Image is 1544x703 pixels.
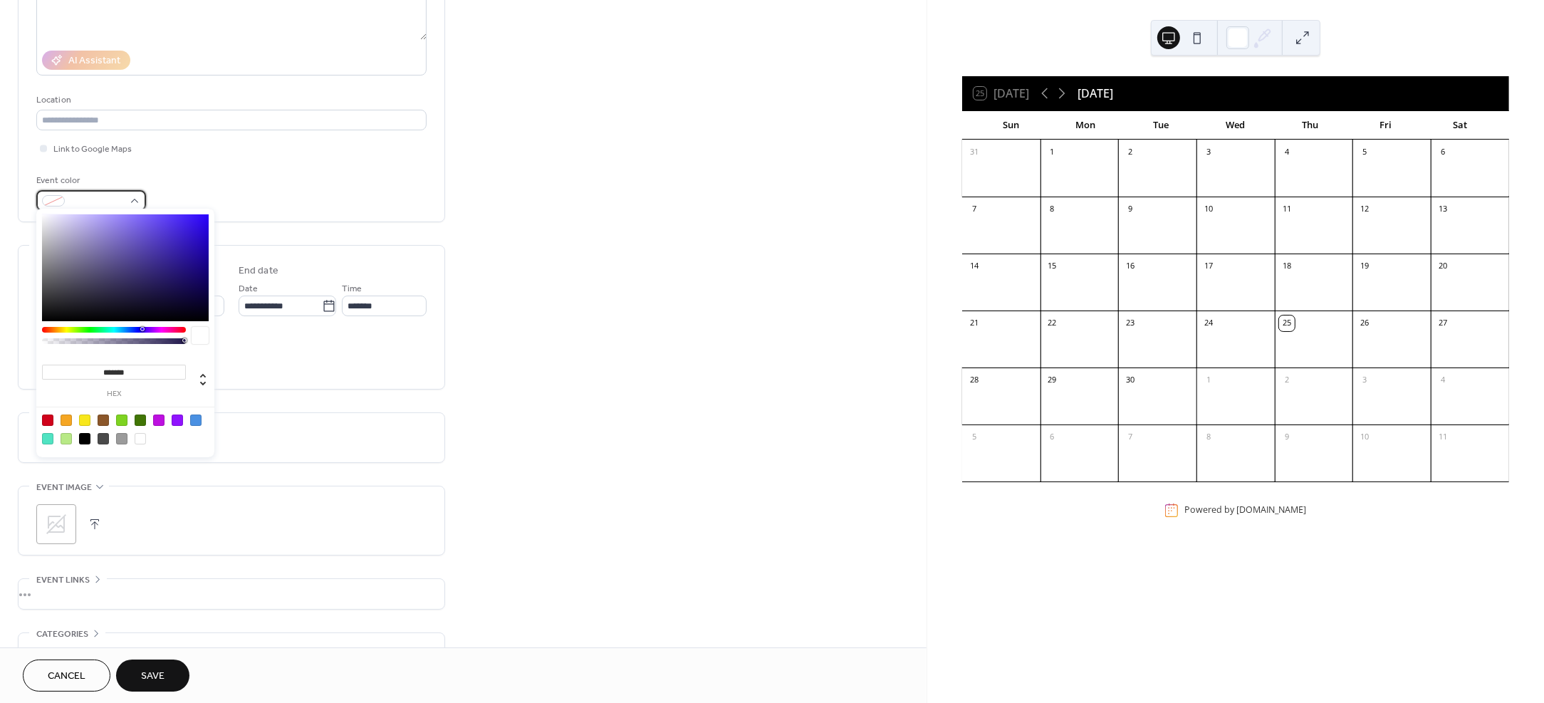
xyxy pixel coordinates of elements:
[1357,373,1372,388] div: 3
[1435,259,1451,274] div: 20
[1045,202,1060,217] div: 8
[1048,111,1123,140] div: Mon
[1122,202,1138,217] div: 9
[1279,429,1295,445] div: 9
[1201,259,1216,274] div: 17
[966,145,982,160] div: 31
[1123,111,1198,140] div: Tue
[966,202,982,217] div: 7
[42,415,53,426] div: #D0021B
[1435,316,1451,331] div: 27
[1273,111,1347,140] div: Thu
[1423,111,1498,140] div: Sat
[36,93,424,108] div: Location
[116,415,127,426] div: #7ED321
[36,504,76,544] div: ;
[1201,202,1216,217] div: 10
[1236,504,1306,516] a: [DOMAIN_NAME]
[172,415,183,426] div: #9013FE
[1435,145,1451,160] div: 6
[239,282,258,297] span: Date
[1201,316,1216,331] div: 24
[135,433,146,444] div: #FFFFFF
[135,415,146,426] div: #417505
[48,670,85,684] span: Cancel
[966,429,982,445] div: 5
[79,415,90,426] div: #F8E71C
[1435,429,1451,445] div: 11
[36,480,92,495] span: Event image
[1201,429,1216,445] div: 8
[966,316,982,331] div: 21
[23,660,110,692] button: Cancel
[53,142,132,157] span: Link to Google Maps
[1279,316,1295,331] div: 25
[1184,504,1306,516] div: Powered by
[1201,145,1216,160] div: 3
[1122,145,1138,160] div: 2
[98,415,109,426] div: #8B572A
[36,627,88,642] span: Categories
[1045,259,1060,274] div: 15
[116,433,127,444] div: #9B9B9B
[98,433,109,444] div: #4A4A4A
[61,415,72,426] div: #F5A623
[1122,316,1138,331] div: 23
[342,282,362,297] span: Time
[1078,85,1113,102] div: [DATE]
[36,173,143,188] div: Event color
[1045,429,1060,445] div: 6
[19,633,444,663] div: •••
[1357,316,1372,331] div: 26
[1435,373,1451,388] div: 4
[61,433,72,444] div: #B8E986
[42,390,186,398] label: hex
[1045,373,1060,388] div: 29
[153,415,165,426] div: #BD10E0
[1122,429,1138,445] div: 7
[1122,259,1138,274] div: 16
[190,415,202,426] div: #4A90E2
[239,264,278,278] div: End date
[1198,111,1273,140] div: Wed
[966,259,982,274] div: 14
[19,579,444,609] div: •••
[1279,259,1295,274] div: 18
[966,373,982,388] div: 28
[36,573,90,588] span: Event links
[1279,373,1295,388] div: 2
[1279,145,1295,160] div: 4
[116,660,189,692] button: Save
[79,433,90,444] div: #000000
[974,111,1048,140] div: Sun
[1045,316,1060,331] div: 22
[1357,259,1372,274] div: 19
[42,433,53,444] div: #50E3C2
[1122,373,1138,388] div: 30
[1201,373,1216,388] div: 1
[1045,145,1060,160] div: 1
[1348,111,1423,140] div: Fri
[141,670,165,684] span: Save
[1279,202,1295,217] div: 11
[1357,429,1372,445] div: 10
[1357,202,1372,217] div: 12
[1435,202,1451,217] div: 13
[1357,145,1372,160] div: 5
